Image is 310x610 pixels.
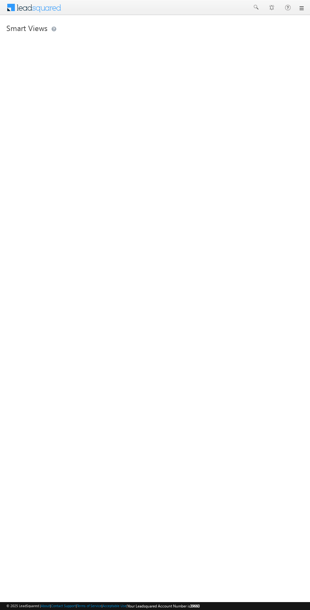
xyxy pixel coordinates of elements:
[127,604,200,608] span: Your Leadsquared Account Number is
[102,604,127,608] a: Acceptable Use
[190,604,200,608] span: 39660
[41,604,50,608] a: About
[51,604,76,608] a: Contact Support
[77,604,102,608] a: Terms of Service
[6,23,47,33] span: Smart Views
[6,603,200,609] span: © 2025 LeadSquared | | | | |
